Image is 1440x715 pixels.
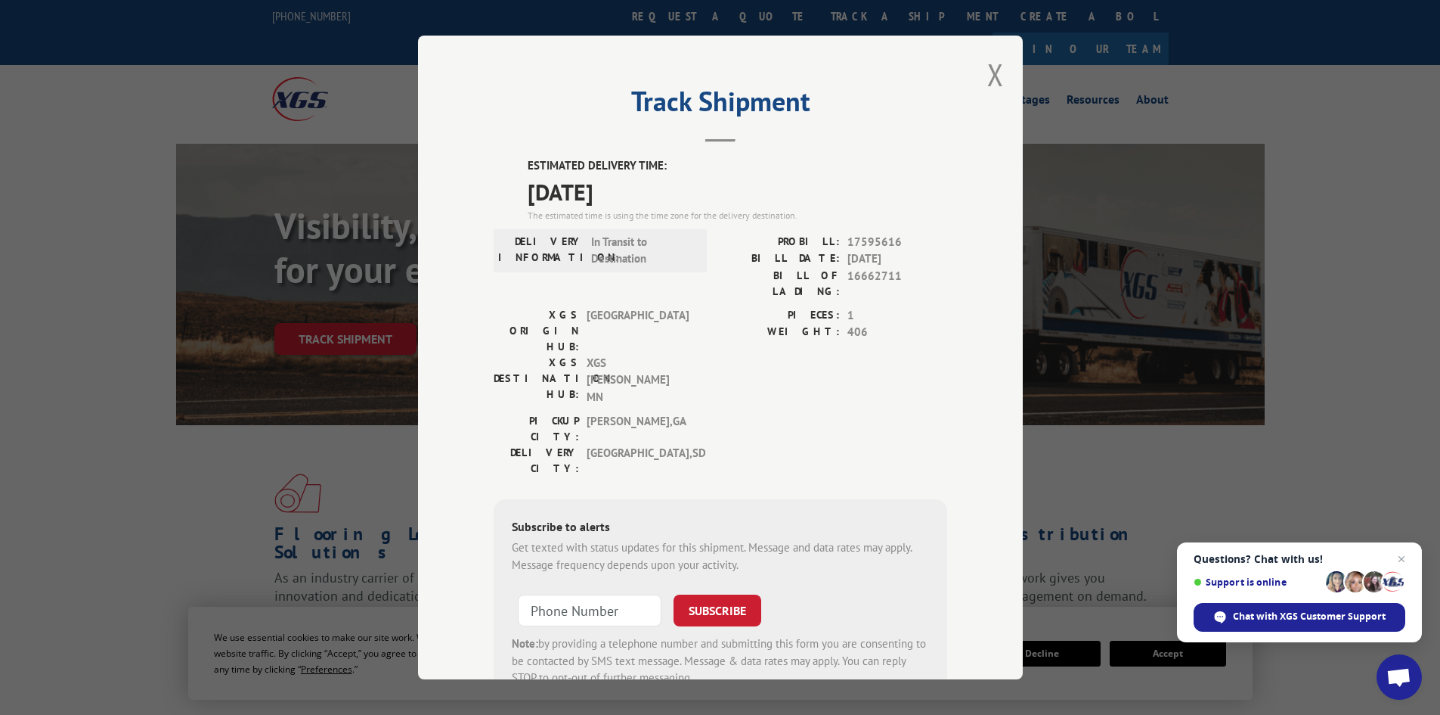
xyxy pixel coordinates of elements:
[720,307,840,325] label: PIECES:
[847,234,947,251] span: 17595616
[847,324,947,341] span: 406
[720,324,840,341] label: WEIGHT:
[847,250,947,268] span: [DATE]
[494,413,579,445] label: PICKUP CITY:
[494,307,579,355] label: XGS ORIGIN HUB:
[498,234,584,268] label: DELIVERY INFORMATION:
[1233,610,1386,623] span: Chat with XGS Customer Support
[1194,603,1405,632] span: Chat with XGS Customer Support
[720,268,840,300] label: BILL OF LADING:
[587,413,689,445] span: [PERSON_NAME] , GA
[528,175,947,209] span: [DATE]
[528,209,947,222] div: The estimated time is using the time zone for the delivery destination.
[674,595,761,626] button: SUBSCRIBE
[1194,577,1321,588] span: Support is online
[528,157,947,175] label: ESTIMATED DELIVERY TIME:
[1194,553,1405,565] span: Questions? Chat with us!
[512,636,929,687] div: by providing a telephone number and submitting this form you are consenting to be contacted by SM...
[1377,654,1422,700] a: Open chat
[587,445,689,477] span: [GEOGRAPHIC_DATA] , SD
[847,307,947,325] span: 1
[518,595,661,626] input: Phone Number
[494,355,579,406] label: XGS DESTINATION HUB:
[847,268,947,300] span: 16662711
[587,355,689,406] span: XGS [PERSON_NAME] MN
[512,518,929,539] div: Subscribe to alerts
[720,234,840,251] label: PROBILL:
[591,234,693,268] span: In Transit to Destination
[494,91,947,120] h2: Track Shipment
[720,250,840,268] label: BILL DATE:
[512,539,929,574] div: Get texted with status updates for this shipment. Message and data rates may apply. Message frequ...
[512,636,538,651] strong: Note:
[494,445,579,477] label: DELIVERY CITY:
[987,54,1004,95] button: Close modal
[587,307,689,355] span: [GEOGRAPHIC_DATA]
